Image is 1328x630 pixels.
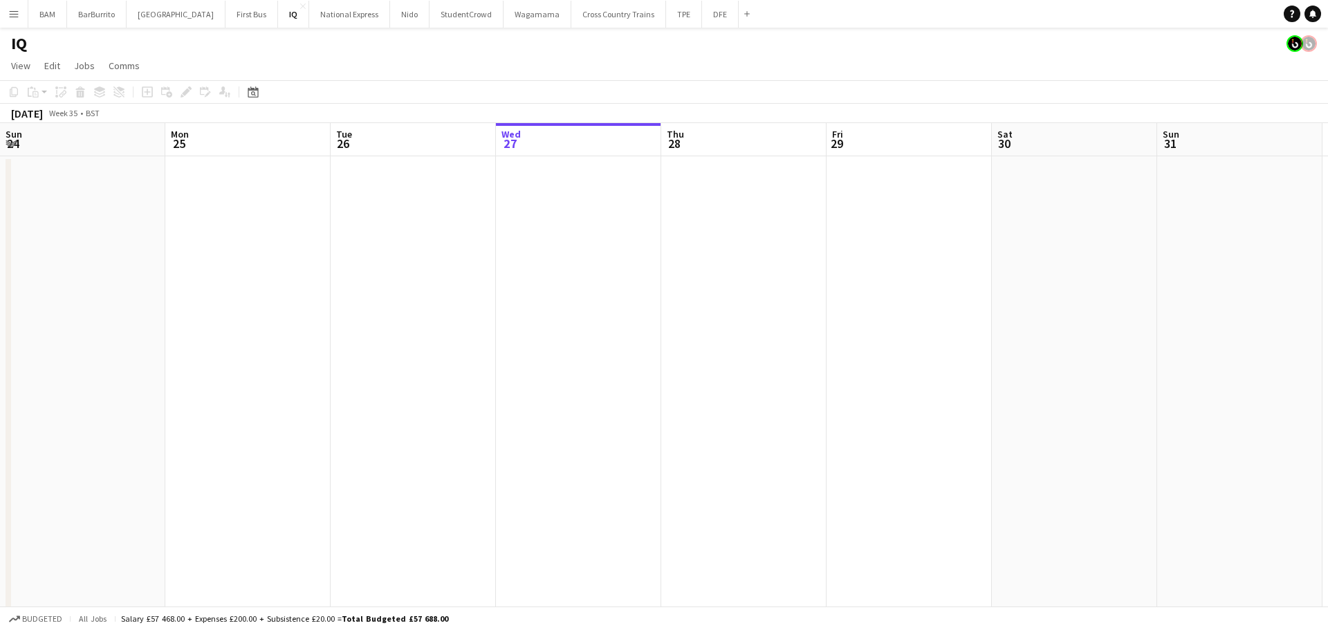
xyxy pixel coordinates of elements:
button: First Bus [225,1,278,28]
span: Mon [171,128,189,140]
span: Total Budgeted £57 688.00 [342,613,448,624]
span: All jobs [76,613,109,624]
span: 24 [3,136,22,151]
button: DFE [702,1,739,28]
div: BST [86,108,100,118]
button: TPE [666,1,702,28]
button: Wagamama [504,1,571,28]
button: StudentCrowd [430,1,504,28]
button: BarBurrito [67,1,127,28]
span: Week 35 [46,108,80,118]
span: 28 [665,136,684,151]
span: Thu [667,128,684,140]
span: Sat [997,128,1013,140]
span: 26 [334,136,352,151]
h1: IQ [11,33,27,54]
span: Sun [1163,128,1179,140]
a: Edit [39,57,66,75]
span: Sun [6,128,22,140]
button: [GEOGRAPHIC_DATA] [127,1,225,28]
button: IQ [278,1,309,28]
a: Comms [103,57,145,75]
span: Budgeted [22,614,62,624]
span: Jobs [74,59,95,72]
button: National Express [309,1,390,28]
div: [DATE] [11,106,43,120]
button: Nido [390,1,430,28]
button: Budgeted [7,611,64,627]
span: 31 [1161,136,1179,151]
a: Jobs [68,57,100,75]
span: Comms [109,59,140,72]
span: Wed [501,128,521,140]
div: Salary £57 468.00 + Expenses £200.00 + Subsistence £20.00 = [121,613,448,624]
span: Tue [336,128,352,140]
span: 25 [169,136,189,151]
span: Edit [44,59,60,72]
span: 29 [830,136,843,151]
app-user-avatar: Tim Bodenham [1300,35,1317,52]
span: 27 [499,136,521,151]
span: 30 [995,136,1013,151]
span: Fri [832,128,843,140]
span: View [11,59,30,72]
button: BAM [28,1,67,28]
button: Cross Country Trains [571,1,666,28]
a: View [6,57,36,75]
app-user-avatar: Tim Bodenham [1286,35,1303,52]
